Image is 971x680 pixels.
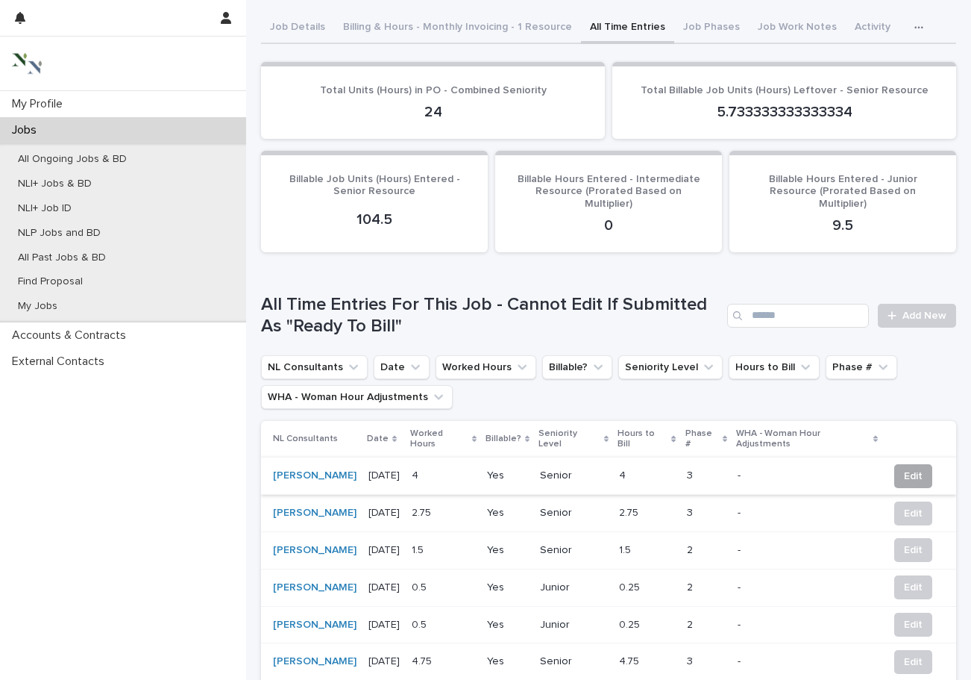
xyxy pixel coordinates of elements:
p: 0.25 [619,578,643,594]
p: 104.5 [279,210,470,228]
p: Junior [540,581,607,594]
p: 0.5 [412,616,430,631]
p: - [738,619,831,631]
p: My Profile [6,97,75,111]
p: - [738,507,831,520]
button: Edit [894,538,932,562]
a: [PERSON_NAME] [273,619,356,631]
p: Senior [540,507,607,520]
span: Edit [904,655,923,670]
span: Edit [904,580,923,595]
p: NLP Jobs and BD [6,227,113,240]
button: Seniority Level [618,355,723,379]
p: Senior [540,655,607,668]
p: Worked Hours [410,425,468,453]
p: - [738,655,831,668]
p: Yes [487,581,528,594]
p: 1.5 [619,541,634,557]
p: NLI+ Jobs & BD [6,178,104,190]
p: 0.5 [412,578,430,594]
p: 0 [513,216,704,234]
p: 3 [687,470,726,482]
p: 3 [687,507,726,520]
p: 2 [687,619,726,631]
span: Add New [902,311,946,321]
p: WHA - Woman Hour Adjustments [736,425,870,453]
button: Edit [894,502,932,525]
img: 3bAFpBnQQY6ys9Fa9hsD [12,49,42,78]
button: Edit [894,575,932,599]
tr: [PERSON_NAME] [DATE][DATE] 1.51.5 YesSenior1.51.5 2-Edit [261,531,956,569]
span: Total Billable Job Units (Hours) Leftover - Senior Resource [641,85,928,96]
button: Billing & Hours - Monthly Invoicing - 1 Resource [334,13,581,44]
button: Date [374,355,430,379]
span: Edit [904,469,923,484]
span: Billable Hours Entered - Intermediate Resource (Prorated Based on Multiplier) [518,174,700,210]
tr: [PERSON_NAME] [DATE][DATE] 0.50.5 YesJunior0.250.25 2-Edit [261,606,956,643]
a: Add New [878,304,956,328]
p: 2 [687,544,726,557]
p: Date [367,431,389,447]
p: Hours to Bill [618,425,667,453]
span: Edit [904,617,923,632]
a: [PERSON_NAME] [273,655,356,668]
p: Senior [540,544,607,557]
span: Edit [904,543,923,558]
p: Yes [487,544,528,557]
a: [PERSON_NAME] [273,581,356,594]
p: 3 [687,655,726,668]
p: 9.5 [747,216,938,234]
p: Phase # [685,425,719,453]
p: Accounts & Contracts [6,328,138,343]
p: Senior [540,470,607,482]
p: [DATE] [368,541,403,557]
button: Job Phases [674,13,749,44]
span: Billable Job Units (Hours) Entered - Senior Resource [289,174,460,197]
button: Edit [894,613,932,637]
p: [DATE] [368,652,403,668]
button: All Time Entries [581,13,674,44]
button: Hours to Bill [729,355,820,379]
p: 0.25 [619,616,643,631]
p: All Past Jobs & BD [6,252,118,264]
button: Edit [894,464,932,488]
p: 2 [687,581,726,594]
p: Seniority Level [538,425,600,453]
p: External Contacts [6,355,116,369]
p: [DATE] [368,504,403,520]
button: Job Details [261,13,334,44]
p: Yes [487,507,528,520]
p: - [738,581,831,594]
button: NL Consultants [261,355,368,379]
p: 4.75 [412,652,435,668]
p: Find Proposal [6,275,95,288]
p: 4.75 [619,652,642,668]
button: Worked Hours [436,355,536,379]
p: 4 [412,467,421,482]
p: - [738,544,831,557]
button: Job Work Notes [749,13,846,44]
tr: [PERSON_NAME] [DATE][DATE] 2.752.75 YesSenior2.752.75 3-Edit [261,495,956,532]
p: Yes [487,619,528,631]
p: Yes [487,470,528,482]
p: Jobs [6,123,48,137]
tr: [PERSON_NAME] [DATE][DATE] 0.50.5 YesJunior0.250.25 2-Edit [261,569,956,606]
p: 2.75 [412,504,434,520]
p: - [738,470,831,482]
a: [PERSON_NAME] [273,507,356,520]
p: Billable? [485,431,521,447]
p: 24 [279,103,587,121]
p: [DATE] [368,616,403,631]
a: [PERSON_NAME] [273,470,356,482]
p: [DATE] [368,467,403,482]
h1: All Time Entries For This Job - Cannot Edit If Submitted As "Ready To Bill" [261,294,721,337]
button: WHA - Woman Hour Adjustments [261,385,453,409]
p: All Ongoing Jobs & BD [6,153,139,166]
button: Edit [894,650,932,674]
input: Search [727,304,869,328]
p: 4 [619,467,629,482]
p: Yes [487,655,528,668]
p: My Jobs [6,300,69,313]
span: Billable Hours Entered - Junior Resource (Prorated Based on Multiplier) [769,174,917,210]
